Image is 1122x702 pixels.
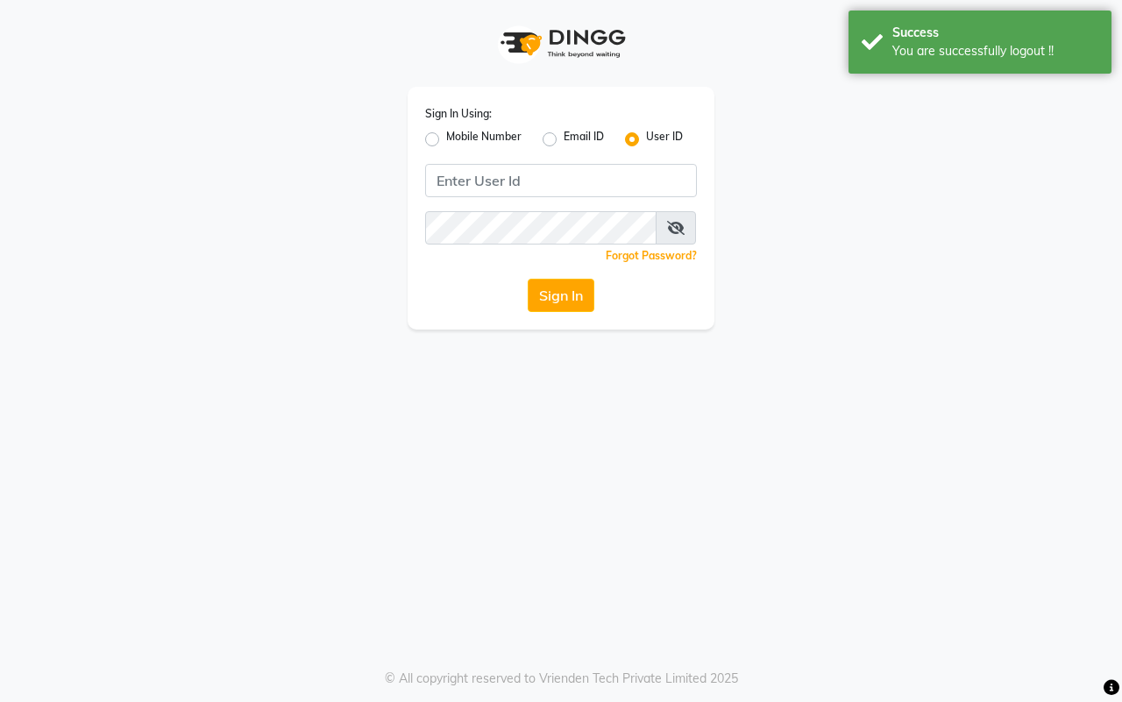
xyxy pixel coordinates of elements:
label: User ID [646,129,683,150]
img: logo1.svg [491,18,631,69]
button: Sign In [528,279,594,312]
a: Forgot Password? [606,249,697,262]
div: You are successfully logout !! [892,42,1098,60]
input: Username [425,211,657,245]
input: Username [425,164,697,197]
label: Sign In Using: [425,106,492,122]
label: Email ID [564,129,604,150]
label: Mobile Number [446,129,522,150]
div: Success [892,24,1098,42]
